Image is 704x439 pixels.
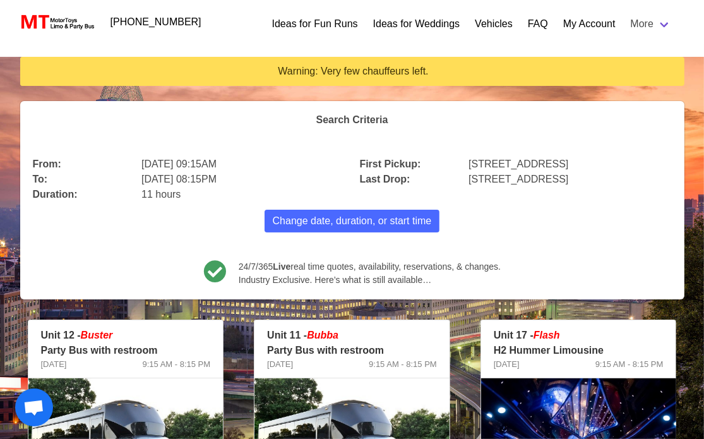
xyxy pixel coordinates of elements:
[360,174,410,184] b: Last Drop:
[360,159,421,169] b: First Pickup:
[18,13,95,31] img: MotorToys Logo
[33,159,61,169] b: From:
[267,328,437,343] p: Unit 11 -
[267,358,293,371] span: [DATE]
[461,164,679,187] div: [STREET_ADDRESS]
[475,16,513,32] a: Vehicles
[41,328,211,343] p: Unit 12 -
[272,16,358,32] a: Ideas for Fun Runs
[623,11,679,37] a: More
[134,179,352,202] div: 11 hours
[528,16,548,32] a: FAQ
[273,213,432,229] span: Change date, duration, or start time
[307,330,338,340] em: Bubba
[373,16,460,32] a: Ideas for Weddings
[369,358,437,371] span: 9:15 AM - 8:15 PM
[534,330,560,340] em: Flash
[494,343,664,358] p: H2 Hummer Limousine
[33,189,78,200] b: Duration:
[142,358,210,371] span: 9:15 AM - 8:15 PM
[563,16,616,32] a: My Account
[41,343,211,358] p: Party Bus with restroom
[15,388,53,426] div: Open chat
[134,164,352,187] div: [DATE] 08:15PM
[30,64,677,78] div: Warning: Very few chauffeurs left.
[273,262,290,272] b: Live
[103,9,209,35] a: [PHONE_NUMBER]
[461,149,679,172] div: [STREET_ADDRESS]
[33,174,48,184] b: To:
[81,330,113,340] em: Buster
[267,343,437,358] p: Party Bus with restroom
[494,358,520,371] span: [DATE]
[494,328,664,343] p: Unit 17 -
[595,358,664,371] span: 9:15 AM - 8:15 PM
[41,358,67,371] span: [DATE]
[33,114,672,126] h4: Search Criteria
[134,149,352,172] div: [DATE] 09:15AM
[239,274,501,287] span: Industry Exclusive. Here’s what is still available…
[265,210,440,232] button: Change date, duration, or start time
[239,260,501,274] span: 24/7/365 real time quotes, availability, reservations, & changes.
